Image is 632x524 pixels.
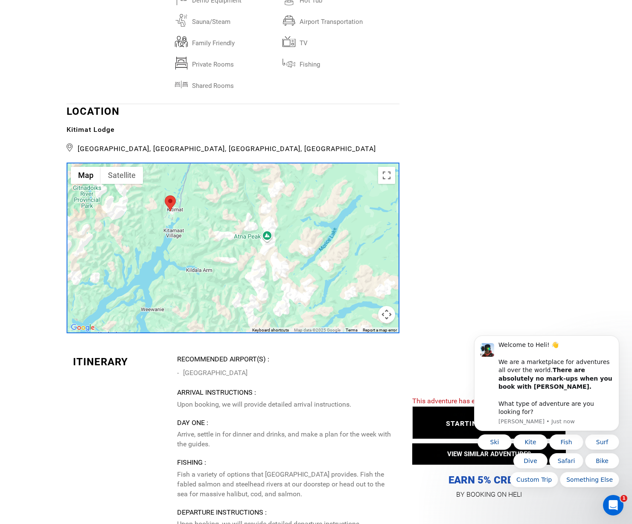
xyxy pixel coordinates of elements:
li: [GEOGRAPHIC_DATA] [177,367,393,379]
a: Terms [346,328,358,332]
span: Map data ©2025 Google [294,328,341,332]
p: Upon booking, we will provide detailed arrival instructions. [177,400,393,410]
div: Itinerary [73,355,171,369]
span: sauna/steam [188,14,283,25]
span: STARTING AT: CAD4,000 [446,420,532,428]
span: TV [295,35,390,47]
p: BY BOOKING ON HELI [412,489,566,501]
button: Keyboard shortcuts [252,327,289,333]
div: Departure Instructions : [177,508,393,518]
span: Fishing [295,57,390,68]
button: Show street map [71,167,101,184]
img: sharedrooms.svg [175,78,188,91]
button: VIEW SIMILAR ADVENTURES [412,443,566,465]
p: Fish a variety of options that [GEOGRAPHIC_DATA] provides. Fish the fabled salmon and steelhead r... [177,470,393,499]
img: familyfriendly.svg [175,35,188,48]
iframe: Intercom notifications message [461,278,632,501]
a: Report a map error [363,328,397,332]
span: [GEOGRAPHIC_DATA], [GEOGRAPHIC_DATA], [GEOGRAPHIC_DATA], [GEOGRAPHIC_DATA] [67,141,399,154]
span: airport transportation [295,14,390,25]
button: Toggle fullscreen view [378,167,395,184]
img: privaterooms.svg [175,57,188,70]
b: Kitimat Lodge [67,125,115,134]
div: Day One : [177,418,393,428]
a: Open this area in Google Maps (opens a new window) [69,322,97,333]
button: Map camera controls [378,306,395,323]
img: airporttransportation.svg [283,14,295,27]
div: Arrival Instructions : [177,388,393,398]
img: tv.svg [283,35,295,48]
div: Recommended Airport(s) : [177,355,393,364]
img: Google [69,322,97,333]
img: fishing.svg [283,57,295,70]
iframe: Intercom live chat [603,495,623,515]
p: Arrive, settle in for dinner and drinks, and make a plan for the week with the guides. [177,430,393,449]
span: family friendly [188,35,283,47]
span: 1 [620,495,627,502]
span: This adventure has expired [412,397,493,405]
span: Private Rooms [188,57,283,68]
span: Shared Rooms [188,78,283,89]
div: LOCATION [67,104,399,154]
button: Show satellite imagery [101,167,143,184]
div: Fishing : [177,458,393,468]
img: saunasteam.svg [175,14,188,27]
